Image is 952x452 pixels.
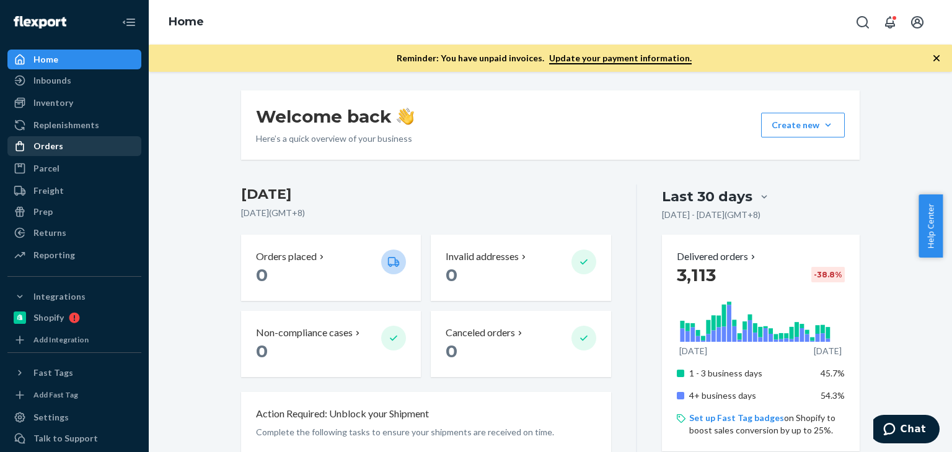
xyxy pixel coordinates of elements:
h1: Welcome back [256,105,414,128]
div: Reporting [33,249,75,261]
p: Reminder: You have unpaid invoices. [397,52,692,64]
div: Freight [33,185,64,197]
a: Inventory [7,93,141,113]
p: 4+ business days [689,389,811,402]
span: 45.7% [821,368,845,378]
h3: [DATE] [241,185,611,204]
p: [DATE] ( GMT+8 ) [241,207,611,219]
button: Open Search Box [850,10,875,35]
div: Last 30 days [662,187,752,206]
a: Home [7,50,141,69]
p: [DATE] [814,345,842,357]
div: Home [33,53,58,66]
div: Orders [33,140,63,152]
button: Close Navigation [117,10,141,35]
a: Reporting [7,245,141,265]
button: Integrations [7,287,141,306]
p: Here’s a quick overview of your business [256,133,414,145]
a: Inbounds [7,71,141,90]
p: [DATE] [679,345,707,357]
div: Add Fast Tag [33,389,78,400]
div: -38.8 % [811,267,845,282]
p: Orders placed [256,250,317,264]
a: Prep [7,202,141,222]
a: Returns [7,223,141,243]
a: Add Integration [7,332,141,347]
a: Orders [7,136,141,156]
a: Replenishments [7,115,141,135]
span: 3,113 [677,264,716,285]
button: Fast Tags [7,363,141,383]
a: Parcel [7,159,141,178]
span: 0 [446,341,457,362]
div: Shopify [33,311,64,324]
a: Update your payment information. [549,53,692,64]
img: Flexport logo [14,16,66,28]
p: [DATE] - [DATE] ( GMT+8 ) [662,209,760,221]
p: Invalid addresses [446,250,519,264]
p: 1 - 3 business days [689,367,811,380]
iframe: Opens a widget where you can chat to one of our agents [873,415,940,446]
div: Talk to Support [33,432,98,445]
div: Settings [33,411,69,424]
button: Open notifications [878,10,902,35]
button: Non-compliance cases 0 [241,311,421,377]
p: Complete the following tasks to ensure your shipments are received on time. [256,426,596,438]
span: 54.3% [821,390,845,401]
button: Open account menu [905,10,930,35]
a: Settings [7,407,141,427]
a: Home [169,15,204,28]
div: Prep [33,206,53,218]
p: on Shopify to boost sales conversion by up to 25%. [689,412,845,437]
button: Canceled orders 0 [431,311,610,377]
a: Add Fast Tag [7,388,141,402]
div: Parcel [33,162,59,175]
button: Help Center [919,194,943,258]
div: Inventory [33,97,73,109]
div: Fast Tags [33,367,73,379]
div: Inbounds [33,74,71,87]
p: Non-compliance cases [256,326,353,340]
span: 0 [256,341,268,362]
div: Replenishments [33,119,99,131]
div: Returns [33,227,66,239]
span: 0 [256,264,268,285]
ol: breadcrumbs [159,4,214,40]
button: Create new [761,113,845,137]
div: Integrations [33,290,86,303]
button: Orders placed 0 [241,235,421,301]
p: Canceled orders [446,326,515,340]
button: Invalid addresses 0 [431,235,610,301]
button: Delivered orders [677,250,758,264]
div: Add Integration [33,334,89,345]
span: 0 [446,264,457,285]
a: Shopify [7,308,141,328]
img: hand-wave emoji [397,108,414,125]
a: Freight [7,181,141,201]
a: Set up Fast Tag badges [689,412,784,423]
p: Action Required: Unblock your Shipment [256,407,429,421]
button: Talk to Support [7,428,141,448]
